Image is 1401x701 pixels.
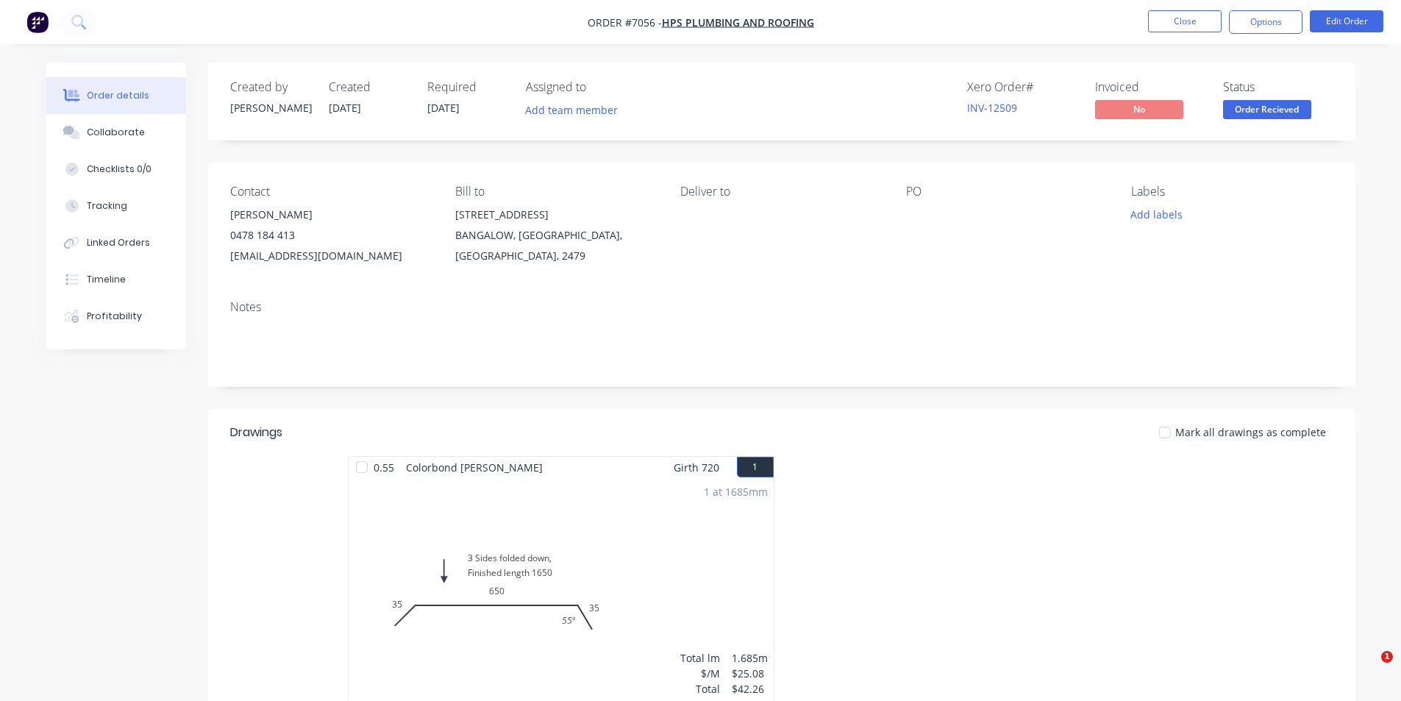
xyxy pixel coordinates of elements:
span: Mark all drawings as complete [1175,424,1326,440]
div: [STREET_ADDRESS]BANGALOW, [GEOGRAPHIC_DATA], [GEOGRAPHIC_DATA], 2479 [455,204,657,266]
div: [STREET_ADDRESS] [455,204,657,225]
div: [PERSON_NAME] [230,100,311,115]
a: HPS Plumbing and Roofing [662,15,814,29]
img: Factory [26,11,49,33]
div: Total [680,681,720,697]
button: Linked Orders [46,224,186,261]
div: Deliver to [680,185,882,199]
div: $/M [680,666,720,681]
div: [PERSON_NAME] [230,204,432,225]
div: Timeline [87,273,126,286]
div: BANGALOW, [GEOGRAPHIC_DATA], [GEOGRAPHIC_DATA], 2479 [455,225,657,266]
span: Order #7056 - [588,15,662,29]
div: Total lm [680,650,720,666]
button: Order details [46,77,186,114]
div: Status [1223,80,1333,94]
div: Invoiced [1095,80,1205,94]
div: $42.26 [732,681,768,697]
span: No [1095,100,1183,118]
div: $25.08 [732,666,768,681]
span: [DATE] [427,101,460,115]
div: Collaborate [87,126,145,139]
div: PO [906,185,1108,199]
div: [EMAIL_ADDRESS][DOMAIN_NAME] [230,246,432,266]
div: Notes [230,300,1333,314]
button: Tracking [46,188,186,224]
div: Drawings [230,424,282,441]
button: Add labels [1123,204,1191,224]
span: Girth 720 [674,457,719,478]
div: Assigned to [526,80,673,94]
button: Order Recieved [1223,100,1311,122]
div: Required [427,80,508,94]
button: Options [1229,10,1302,34]
div: Linked Orders [87,236,150,249]
span: 0.55 [368,457,400,478]
div: [PERSON_NAME]0478 184 413[EMAIL_ADDRESS][DOMAIN_NAME] [230,204,432,266]
span: Colorbond [PERSON_NAME] [400,457,549,478]
span: Order Recieved [1223,100,1311,118]
div: Labels [1131,185,1333,199]
div: Bill to [455,185,657,199]
button: Edit Order [1310,10,1383,32]
div: 0478 184 413 [230,225,432,246]
button: Timeline [46,261,186,298]
div: Order details [87,89,149,102]
div: Created [329,80,410,94]
div: Checklists 0/0 [87,163,151,176]
div: Created by [230,80,311,94]
div: 1 at 1685mm [704,484,768,499]
button: Add team member [517,100,625,120]
button: Add team member [526,100,626,120]
a: INV-12509 [967,101,1017,115]
div: Tracking [87,199,127,213]
div: Xero Order # [967,80,1077,94]
button: 1 [737,457,774,477]
div: Profitability [87,310,142,323]
button: Profitability [46,298,186,335]
button: Close [1148,10,1222,32]
span: [DATE] [329,101,361,115]
div: 1.685m [732,650,768,666]
div: Contact [230,185,432,199]
button: Checklists 0/0 [46,151,186,188]
span: 1 [1381,651,1393,663]
button: Collaborate [46,114,186,151]
iframe: Intercom live chat [1351,651,1386,686]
